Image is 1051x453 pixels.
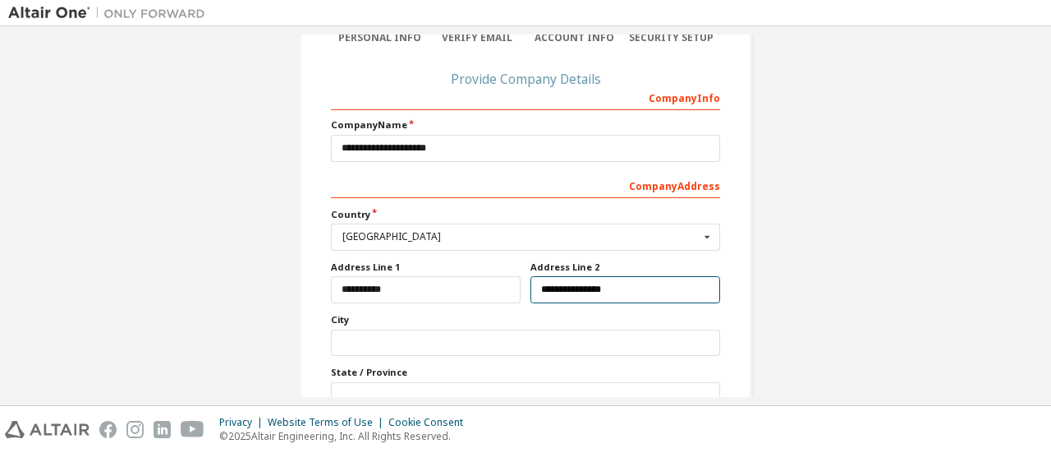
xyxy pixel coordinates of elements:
[99,421,117,438] img: facebook.svg
[331,172,720,198] div: Company Address
[331,366,720,379] label: State / Province
[219,416,268,429] div: Privacy
[342,232,700,242] div: [GEOGRAPHIC_DATA]
[331,208,720,221] label: Country
[181,421,204,438] img: youtube.svg
[154,421,171,438] img: linkedin.svg
[8,5,213,21] img: Altair One
[331,118,720,132] label: Company Name
[429,31,526,44] div: Verify Email
[126,421,144,438] img: instagram.svg
[219,429,473,443] p: © 2025 Altair Engineering, Inc. All Rights Reserved.
[530,261,720,274] label: Address Line 2
[623,31,721,44] div: Security Setup
[331,74,720,84] div: Provide Company Details
[388,416,473,429] div: Cookie Consent
[268,416,388,429] div: Website Terms of Use
[331,31,429,44] div: Personal Info
[525,31,623,44] div: Account Info
[331,84,720,110] div: Company Info
[331,313,720,326] label: City
[5,421,89,438] img: altair_logo.svg
[331,261,521,274] label: Address Line 1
